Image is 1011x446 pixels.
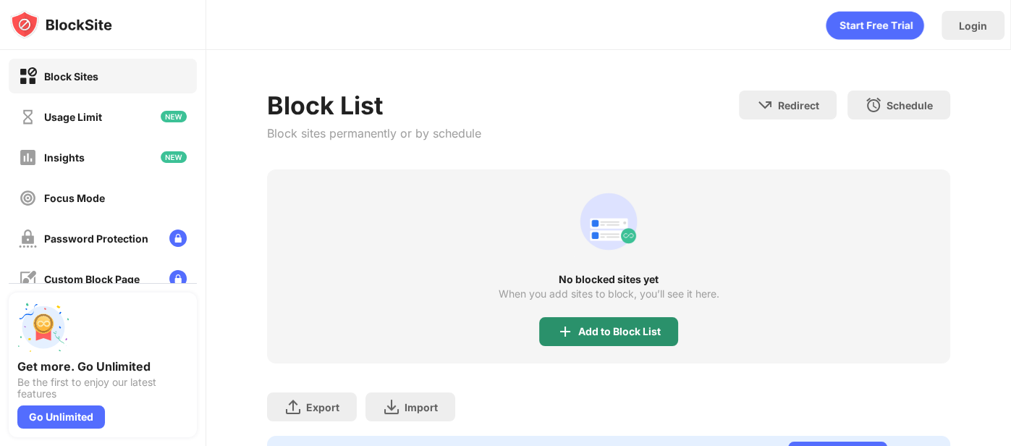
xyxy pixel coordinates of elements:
[169,230,187,247] img: lock-menu.svg
[19,148,37,167] img: insights-off.svg
[405,401,438,413] div: Import
[169,270,187,287] img: lock-menu.svg
[267,91,481,120] div: Block List
[19,67,37,85] img: block-on.svg
[267,126,481,140] div: Block sites permanently or by schedule
[17,405,105,429] div: Go Unlimited
[10,10,112,39] img: logo-blocksite.svg
[17,359,188,374] div: Get more. Go Unlimited
[19,189,37,207] img: focus-off.svg
[887,99,933,111] div: Schedule
[44,273,140,285] div: Custom Block Page
[44,151,85,164] div: Insights
[826,11,924,40] div: animation
[578,326,661,337] div: Add to Block List
[778,99,819,111] div: Redirect
[19,230,37,248] img: password-protection-off.svg
[161,151,187,163] img: new-icon.svg
[959,20,987,32] div: Login
[499,288,719,300] div: When you add sites to block, you’ll see it here.
[17,376,188,400] div: Be the first to enjoy our latest features
[44,232,148,245] div: Password Protection
[44,111,102,123] div: Usage Limit
[19,270,37,288] img: customize-block-page-off.svg
[44,192,105,204] div: Focus Mode
[306,401,339,413] div: Export
[44,70,98,83] div: Block Sites
[574,187,643,256] div: animation
[161,111,187,122] img: new-icon.svg
[267,274,950,285] div: No blocked sites yet
[17,301,69,353] img: push-unlimited.svg
[19,108,37,126] img: time-usage-off.svg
